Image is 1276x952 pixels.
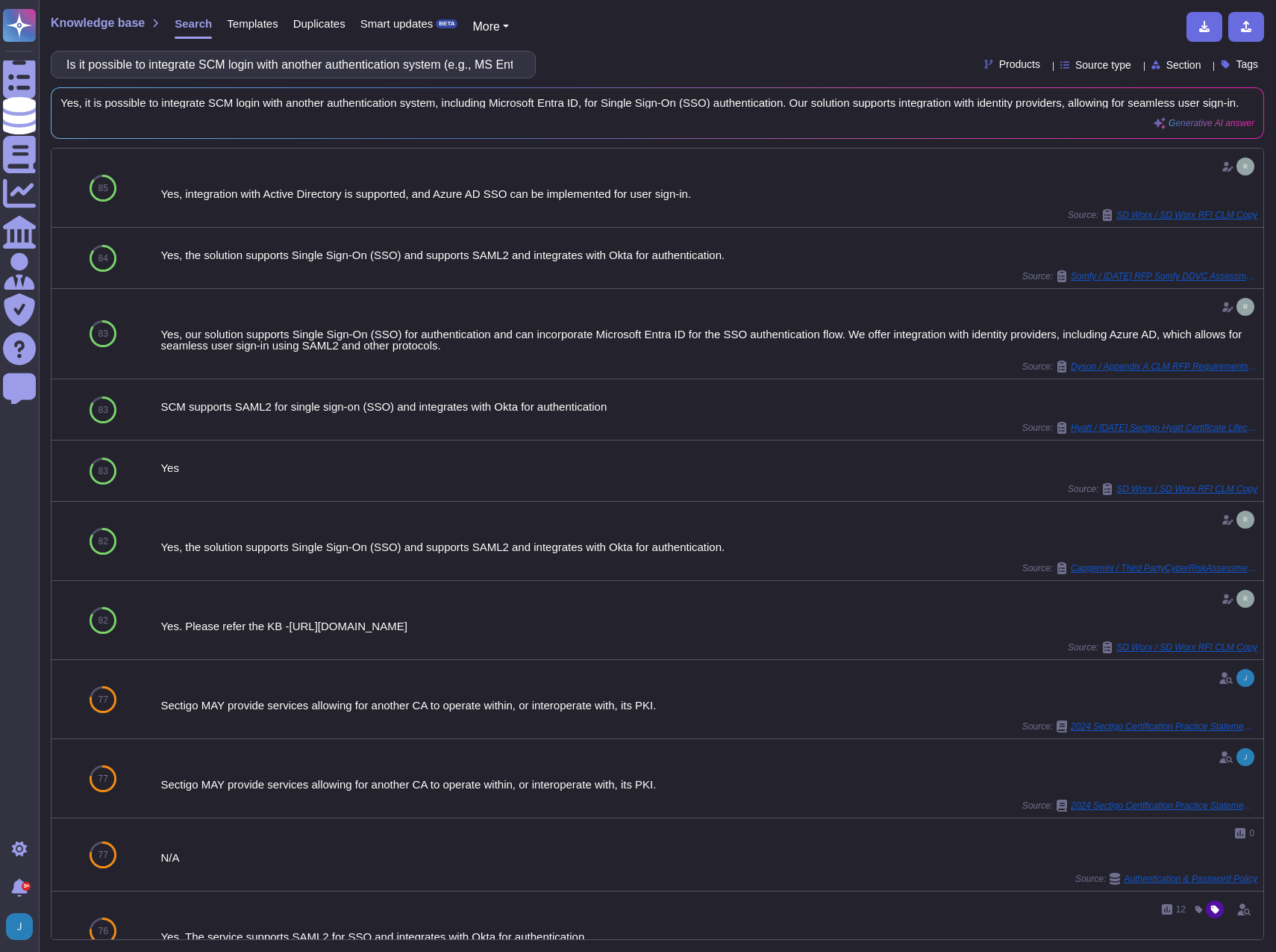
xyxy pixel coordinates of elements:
span: 85 [98,184,108,193]
span: 83 [98,329,108,338]
span: 77 [98,774,108,783]
div: Yes, the solution supports Single Sign-On (SSO) and supports SAML2 and integrates with Okta for a... [160,249,1257,261]
img: user [6,913,33,940]
span: Source: [1022,800,1257,812]
div: Yes, integration with Active Directory is supported, and Azure AD SSO can be implemented for user... [160,188,1257,199]
span: 83 [98,405,108,414]
div: Yes, our solution supports Single Sign-On (SSO) for authentication and can incorporate Microsoft ... [160,329,1257,351]
span: Section [1166,60,1201,70]
span: Templates [227,18,278,29]
div: SCM supports SAML2 for single sign-on (SSO) and integrates with Okta for authentication [160,401,1257,412]
span: Duplicates [293,18,345,29]
span: Smart updates [360,18,434,29]
div: Yes. The service supports SAML2 for SSO and integrates with Okta for authentication. [160,931,1257,942]
span: 77 [98,695,108,704]
div: N/A [160,852,1257,863]
span: 12 [1176,905,1186,914]
input: Search a question or template... [59,52,520,78]
span: More [472,20,499,33]
span: Yes, it is possible to integrate SCM login with another authentication system, including Microsof... [60,97,1254,108]
div: Yes, the solution supports Single Sign-On (SSO) and supports SAML2 and integrates with Okta for a... [160,541,1257,553]
span: Dyson / Appendix A CLM RFP Requirements Response Template [1071,362,1257,371]
span: Source: [1068,641,1257,653]
span: Generative AI answer [1169,119,1254,128]
img: user [1236,158,1254,175]
span: Source: [1068,209,1257,221]
div: Yes. Please refer the KB -[URL][DOMAIN_NAME] [160,620,1257,632]
span: Source: [1022,562,1257,574]
img: user [1236,590,1254,608]
button: user [3,910,43,943]
span: Search [175,18,212,29]
img: user [1236,669,1254,687]
img: user [1236,298,1254,316]
span: SD Worx / SD Worx RFI CLM Copy [1116,485,1257,494]
span: Source: [1068,483,1257,495]
span: Tags [1236,59,1258,69]
div: 9+ [22,882,31,891]
span: Source: [1022,422,1257,434]
button: More [472,18,509,36]
div: Sectigo MAY provide services allowing for another CA to operate within, or interoperate with, its... [160,779,1257,790]
span: 0 [1249,829,1254,838]
span: Products [999,59,1040,69]
div: Yes [160,462,1257,473]
div: BETA [436,19,457,28]
span: Knowledge base [51,17,145,29]
span: Capgemini / Third PartyCyberRiskAssessmentQuestions Copy [1071,564,1257,573]
span: 2024 Sectigo Certification Practice Statement.pdf [1071,801,1257,810]
span: Somfy / [DATE] RFP Somfy DDVC Assessment Grid v3.1 [1071,272,1257,281]
span: Source: [1022,361,1257,373]
span: SD Worx / SD Worx RFI CLM Copy [1116,643,1257,652]
span: Source type [1075,60,1131,70]
img: user [1236,511,1254,529]
span: 82 [98,616,108,625]
span: 83 [98,467,108,476]
span: 82 [98,537,108,546]
span: Hyatt / [DATE] Sectigo Hyatt Certificate Lifecycle Management (CLM) Requirements Sectigo [1071,423,1257,432]
span: 84 [98,254,108,263]
span: 2024 Sectigo Certification Practice Statement.pdf [1071,722,1257,731]
span: Authentication & Password Policy [1124,874,1257,883]
div: Sectigo MAY provide services allowing for another CA to operate within, or interoperate with, its... [160,700,1257,711]
span: Source: [1075,873,1257,885]
span: 77 [98,850,108,859]
span: SD Worx / SD Worx RFI CLM Copy [1116,211,1257,220]
img: user [1236,748,1254,766]
span: Source: [1022,721,1257,732]
span: 76 [98,927,108,936]
span: Source: [1022,270,1257,282]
